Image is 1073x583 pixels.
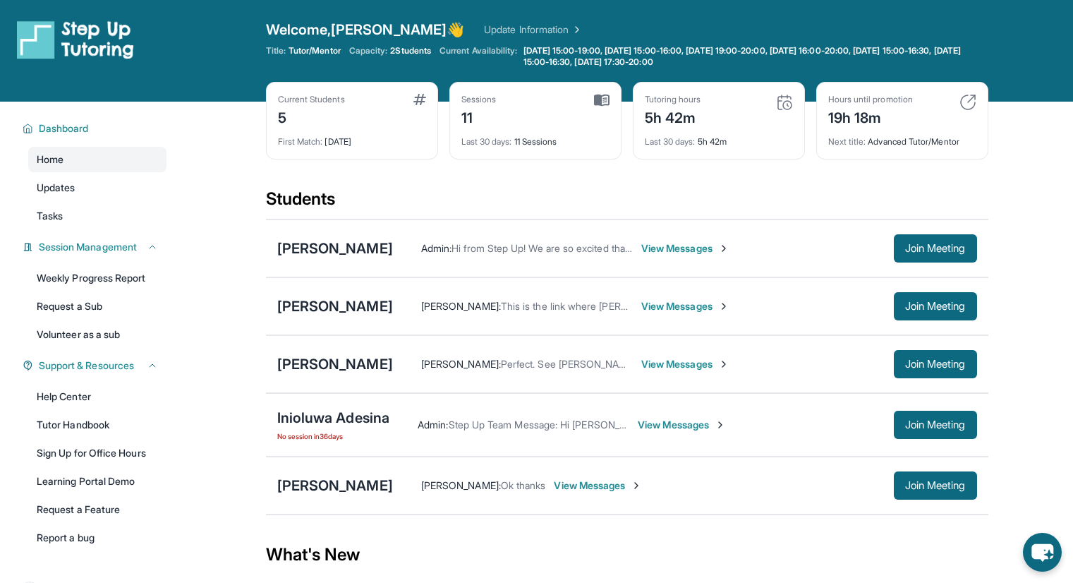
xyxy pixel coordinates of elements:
[28,412,166,438] a: Tutor Handbook
[28,469,166,494] a: Learning Portal Demo
[266,188,988,219] div: Students
[277,408,390,428] div: Inioluwa Adesina
[905,421,966,429] span: Join Meeting
[37,181,75,195] span: Updates
[905,360,966,368] span: Join Meeting
[37,209,63,223] span: Tasks
[1023,533,1062,572] button: chat-button
[554,479,642,493] span: View Messages
[421,479,501,491] span: [PERSON_NAME] :
[349,45,388,56] span: Capacity:
[28,175,166,200] a: Updates
[28,265,166,291] a: Weekly Progress Report
[523,45,986,68] span: [DATE] 15:00-19:00, [DATE] 15:00-16:00, [DATE] 19:00-20:00, [DATE] 16:00-20:00, [DATE] 15:00-16:3...
[718,359,729,370] img: Chevron-Right
[39,121,89,136] span: Dashboard
[28,294,166,319] a: Request a Sub
[641,241,729,256] span: View Messages
[266,20,465,40] span: Welcome, [PERSON_NAME] 👋
[421,300,501,312] span: [PERSON_NAME] :
[894,471,977,500] button: Join Meeting
[905,481,966,490] span: Join Meeting
[638,418,726,432] span: View Messages
[28,497,166,522] a: Request a Feature
[421,358,501,370] span: [PERSON_NAME] :
[905,302,966,311] span: Join Meeting
[631,480,642,491] img: Chevron-Right
[569,23,583,37] img: Chevron Right
[501,358,661,370] span: Perfect. See [PERSON_NAME] then!
[501,479,546,491] span: Ok thanks
[28,147,166,172] a: Home
[484,23,583,37] a: Update Information
[277,431,390,442] span: No session in 36 days
[828,94,913,105] div: Hours until promotion
[645,128,793,148] div: 5h 42m
[28,525,166,551] a: Report a bug
[461,105,497,128] div: 11
[28,203,166,229] a: Tasks
[33,121,158,136] button: Dashboard
[37,152,63,167] span: Home
[894,350,977,378] button: Join Meeting
[645,105,701,128] div: 5h 42m
[894,411,977,439] button: Join Meeting
[28,384,166,409] a: Help Center
[828,136,866,147] span: Next title :
[39,240,137,254] span: Session Management
[461,136,512,147] span: Last 30 days :
[461,128,610,148] div: 11 Sessions
[277,476,393,495] div: [PERSON_NAME]
[894,292,977,320] button: Join Meeting
[828,128,976,148] div: Advanced Tutor/Mentor
[421,242,451,254] span: Admin :
[28,440,166,466] a: Sign Up for Office Hours
[461,94,497,105] div: Sessions
[439,45,517,68] span: Current Availability:
[277,239,393,258] div: [PERSON_NAME]
[278,128,426,148] div: [DATE]
[277,354,393,374] div: [PERSON_NAME]
[33,359,158,373] button: Support & Resources
[277,296,393,316] div: [PERSON_NAME]
[641,299,729,313] span: View Messages
[278,105,345,128] div: 5
[413,94,426,105] img: card
[905,244,966,253] span: Join Meeting
[959,94,976,111] img: card
[39,359,134,373] span: Support & Resources
[828,105,913,128] div: 19h 18m
[645,94,701,105] div: Tutoring hours
[278,94,345,105] div: Current Students
[718,301,729,312] img: Chevron-Right
[894,234,977,263] button: Join Meeting
[645,136,696,147] span: Last 30 days :
[266,45,286,56] span: Title:
[28,322,166,347] a: Volunteer as a sub
[278,136,323,147] span: First Match :
[715,419,726,431] img: Chevron-Right
[33,240,158,254] button: Session Management
[17,20,134,59] img: logo
[776,94,793,111] img: card
[594,94,610,107] img: card
[641,357,729,371] span: View Messages
[418,419,448,431] span: Admin :
[521,45,988,68] a: [DATE] 15:00-19:00, [DATE] 15:00-16:00, [DATE] 19:00-20:00, [DATE] 16:00-20:00, [DATE] 15:00-16:3...
[390,45,431,56] span: 2 Students
[289,45,341,56] span: Tutor/Mentor
[718,243,729,254] img: Chevron-Right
